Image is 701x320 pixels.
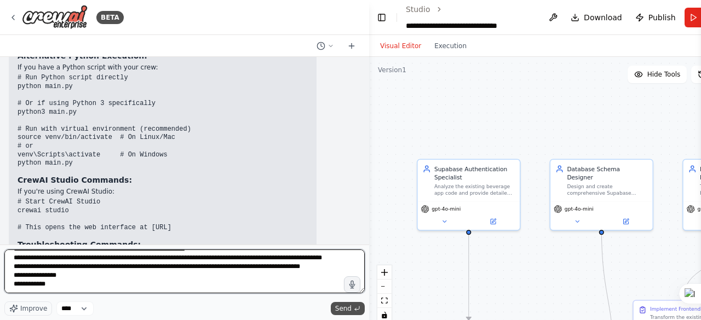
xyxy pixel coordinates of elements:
[377,265,392,280] button: zoom in
[377,280,392,294] button: zoom out
[312,39,338,53] button: Switch to previous chat
[628,66,687,83] button: Hide Tools
[432,206,461,212] span: gpt-4o-mini
[434,165,515,181] div: Supabase Authentication Specialist
[18,51,147,60] strong: Alternative Python Execution:
[631,8,680,27] button: Publish
[428,39,473,53] button: Execution
[376,10,388,25] button: Hide left sidebar
[18,176,132,184] strong: CrewAI Studio Commands:
[18,188,308,196] p: If you're using CrewAI Studio:
[406,5,430,14] a: Studio
[602,217,650,226] button: Open in side panel
[96,11,124,24] div: BETA
[567,183,647,196] div: Design and create comprehensive Supabase database schema for the beverage tracking application, i...
[331,302,365,315] button: Send
[18,198,171,231] code: # Start CrewAI Studio crewai studio # This opens the web interface at [URL]
[343,39,360,53] button: Start a new chat
[20,304,47,313] span: Improve
[406,4,536,31] nav: breadcrumb
[464,235,473,320] g: Edge from fee11bdf-898b-40de-bab1-e6683a76615b to f55dffbe-c0e1-446f-9d26-ccaeb843ea5d
[22,5,88,30] img: Logo
[565,206,594,212] span: gpt-4o-mini
[469,217,516,226] button: Open in side panel
[550,159,653,231] div: Database Schema DesignerDesign and create comprehensive Supabase database schema for the beverage...
[584,12,622,23] span: Download
[18,240,141,249] strong: Troubleshooting Commands:
[335,304,352,313] span: Send
[18,74,191,167] code: # Run Python script directly python main.py # Or if using Python 3 specifically python3 main.py #...
[648,12,676,23] span: Publish
[18,63,308,72] p: If you have a Python script with your crew:
[434,183,515,196] div: Analyze the existing beverage app code and provide detailed implementation guidance for integrati...
[374,39,428,53] button: Visual Editor
[344,276,360,293] button: Click to speak your automation idea
[377,294,392,308] button: fit view
[417,159,520,231] div: Supabase Authentication SpecialistAnalyze the existing beverage app code and provide detailed imp...
[4,301,52,316] button: Improve
[647,70,681,79] span: Hide Tools
[378,66,406,74] div: Version 1
[567,165,647,181] div: Database Schema Designer
[566,8,627,27] button: Download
